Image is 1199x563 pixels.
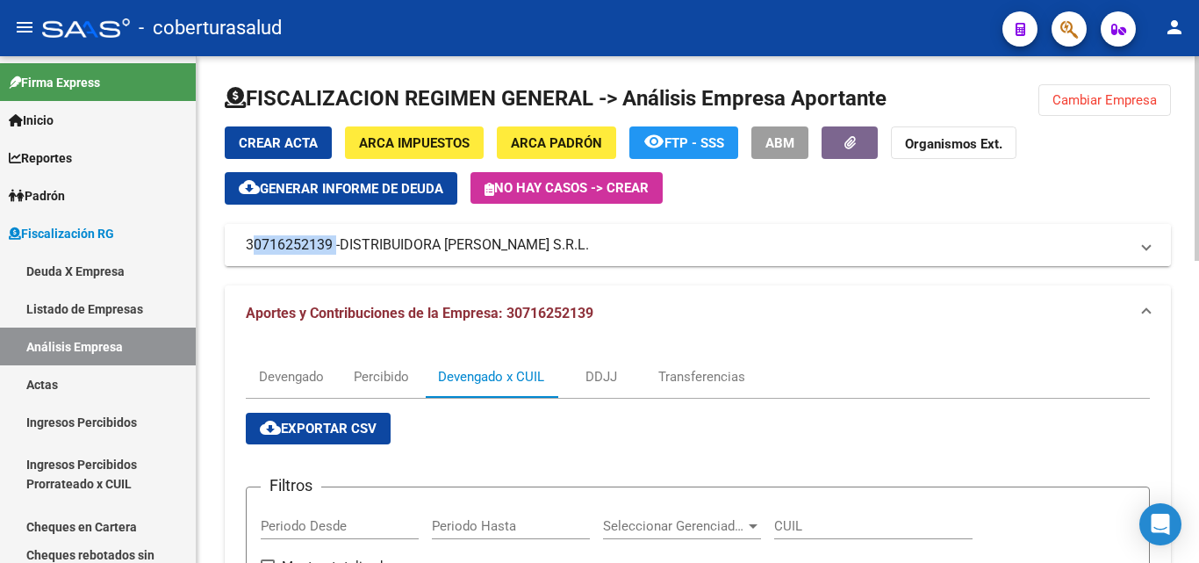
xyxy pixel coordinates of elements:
span: - coberturasalud [139,9,282,47]
button: ABM [751,126,808,159]
button: ARCA Padrón [497,126,616,159]
span: Inicio [9,111,54,130]
span: Aportes y Contribuciones de la Empresa: 30716252139 [246,305,593,321]
mat-expansion-panel-header: Aportes y Contribuciones de la Empresa: 30716252139 [225,285,1171,342]
button: Organismos Ext. [891,126,1016,159]
span: Padrón [9,186,65,206]
mat-icon: cloud_download [260,417,281,438]
span: DISTRIBUIDORA [PERSON_NAME] S.R.L. [340,235,589,255]
div: Devengado [259,367,324,386]
div: Percibido [354,367,409,386]
mat-panel-title: 30716252139 - [246,235,1129,255]
h1: FISCALIZACION REGIMEN GENERAL -> Análisis Empresa Aportante [225,84,887,112]
span: Firma Express [9,73,100,92]
div: Transferencias [658,367,745,386]
span: Seleccionar Gerenciador [603,518,745,534]
div: DDJJ [585,367,617,386]
span: Fiscalización RG [9,224,114,243]
button: Cambiar Empresa [1038,84,1171,116]
strong: Organismos Ext. [905,136,1002,152]
button: FTP - SSS [629,126,738,159]
span: ABM [765,135,794,151]
span: Exportar CSV [260,421,377,437]
span: ARCA Impuestos [359,135,470,151]
mat-icon: remove_red_eye [643,131,664,152]
div: Open Intercom Messenger [1139,503,1181,545]
span: No hay casos -> Crear [485,180,649,196]
span: Generar informe de deuda [260,181,443,197]
button: Generar informe de deuda [225,172,457,205]
mat-icon: person [1164,17,1185,38]
div: Devengado x CUIL [438,367,544,386]
mat-icon: cloud_download [239,177,260,198]
button: No hay casos -> Crear [470,172,663,204]
button: Exportar CSV [246,413,391,444]
span: FTP - SSS [664,135,724,151]
span: Cambiar Empresa [1052,92,1157,108]
span: ARCA Padrón [511,135,602,151]
button: ARCA Impuestos [345,126,484,159]
span: Reportes [9,148,72,168]
mat-expansion-panel-header: 30716252139 -DISTRIBUIDORA [PERSON_NAME] S.R.L. [225,224,1171,266]
h3: Filtros [261,473,321,498]
span: Crear Acta [239,135,318,151]
mat-icon: menu [14,17,35,38]
button: Crear Acta [225,126,332,159]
